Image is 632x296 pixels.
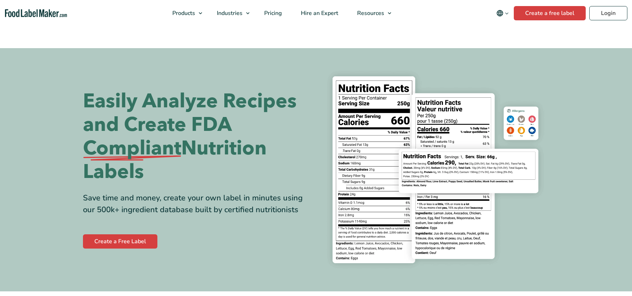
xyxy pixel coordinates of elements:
h1: Easily Analyze Recipes and Create FDA Nutrition Labels [83,90,311,184]
button: Change language [491,6,514,20]
span: Hire an Expert [299,9,339,17]
span: Industries [215,9,243,17]
span: Products [170,9,196,17]
span: Pricing [262,9,283,17]
a: Create a free label [514,6,586,20]
a: Create a Free Label [83,234,157,249]
div: Save time and money, create your own label in minutes using our 500k+ ingredient database built b... [83,192,311,216]
span: Resources [355,9,385,17]
a: Food Label Maker homepage [5,9,67,17]
span: Compliant [83,137,181,160]
a: Login [589,6,627,20]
